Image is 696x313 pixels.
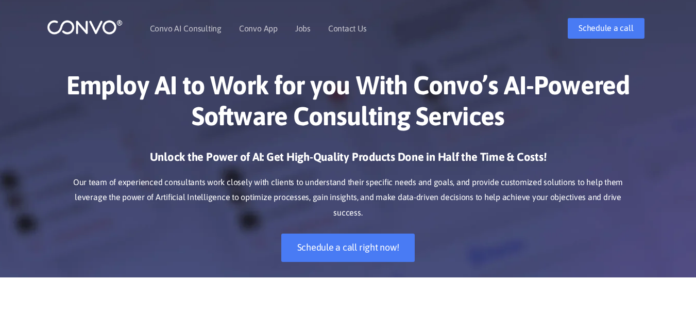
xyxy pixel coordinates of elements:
[150,24,222,32] a: Convo AI Consulting
[281,234,415,262] a: Schedule a call right now!
[239,24,278,32] a: Convo App
[295,24,311,32] a: Jobs
[328,24,367,32] a: Contact Us
[62,150,634,172] h3: Unlock the Power of AI: Get High-Quality Products Done in Half the Time & Costs!
[62,175,634,221] p: Our team of experienced consultants work closely with clients to understand their specific needs ...
[568,18,644,39] a: Schedule a call
[47,19,123,35] img: logo_1.png
[62,70,634,139] h1: Employ AI to Work for you With Convo’s AI-Powered Software Consulting Services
